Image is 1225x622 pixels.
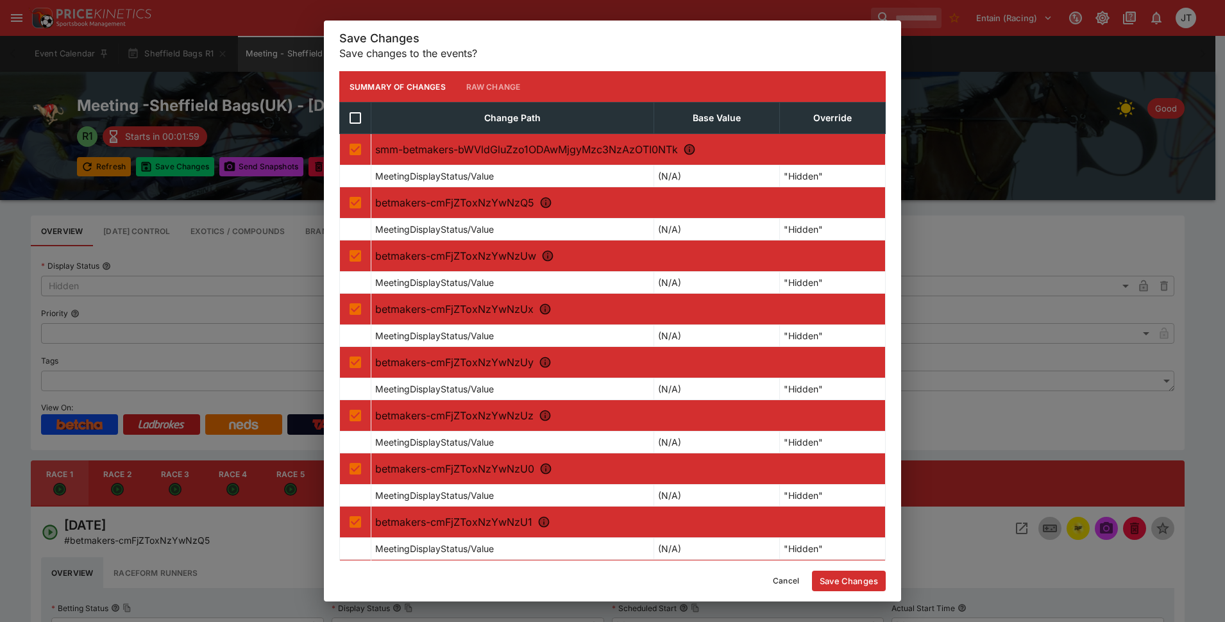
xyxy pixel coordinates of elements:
[780,378,886,400] td: "Hidden"
[654,272,780,294] td: (N/A)
[375,195,881,210] p: betmakers-cmFjZToxNzYwNzQ5
[780,219,886,240] td: "Hidden"
[780,165,886,187] td: "Hidden"
[654,485,780,507] td: (N/A)
[683,143,696,156] svg: Rnull - SMM Sheffield Bags (16/08/25)
[375,301,881,317] p: betmakers-cmFjZToxNzYwNzUx
[654,378,780,400] td: (N/A)
[375,276,494,289] p: MeetingDisplayStatus/Value
[539,409,552,422] svg: R5 - Susan's 60Th Birthday Race
[375,329,494,342] p: MeetingDisplayStatus/Value
[456,71,531,102] button: Raw Change
[654,165,780,187] td: (N/A)
[780,325,886,347] td: "Hidden"
[780,538,886,560] td: "Hidden"
[765,571,807,591] button: Cancel
[375,142,881,157] p: smm-betmakers-bWVldGluZzo1ODAwMjgyMzc3NzAzOTI0NTk
[537,516,550,528] svg: R7 - Andrew's 40Th Birthday Race
[780,432,886,453] td: "Hidden"
[654,432,780,453] td: (N/A)
[371,103,654,134] th: Change Path
[375,408,881,423] p: betmakers-cmFjZToxNzYwNzUz
[339,31,886,46] h5: Save Changes
[375,542,494,555] p: MeetingDisplayStatus/Value
[375,514,881,530] p: betmakers-cmFjZToxNzYwNzU1
[539,356,552,369] svg: R4 - Carl Stock Memorial Final
[654,538,780,560] td: (N/A)
[780,272,886,294] td: "Hidden"
[339,71,456,102] button: Summary of Changes
[812,571,886,591] button: Save Changes
[375,382,494,396] p: MeetingDisplayStatus/Value
[339,46,886,61] p: Save changes to the events?
[375,489,494,502] p: MeetingDisplayStatus/Value
[375,223,494,236] p: MeetingDisplayStatus/Value
[539,196,552,209] svg: R1 - Saturday 16Th August
[654,325,780,347] td: (N/A)
[539,462,552,475] svg: R6 - Meet The Stars
[539,303,552,315] svg: R3 - Www.owlertonstadium.co.uk
[375,435,494,449] p: MeetingDisplayStatus/Value
[780,103,886,134] th: Override
[780,485,886,507] td: "Hidden"
[541,249,554,262] svg: R2 - Pick Six Jackpot Starts Here
[375,355,881,370] p: betmakers-cmFjZToxNzYwNzUy
[375,248,881,264] p: betmakers-cmFjZToxNzYwNzUw
[654,103,780,134] th: Base Value
[375,169,494,183] p: MeetingDisplayStatus/Value
[654,219,780,240] td: (N/A)
[375,461,881,476] p: betmakers-cmFjZToxNzYwNzU0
